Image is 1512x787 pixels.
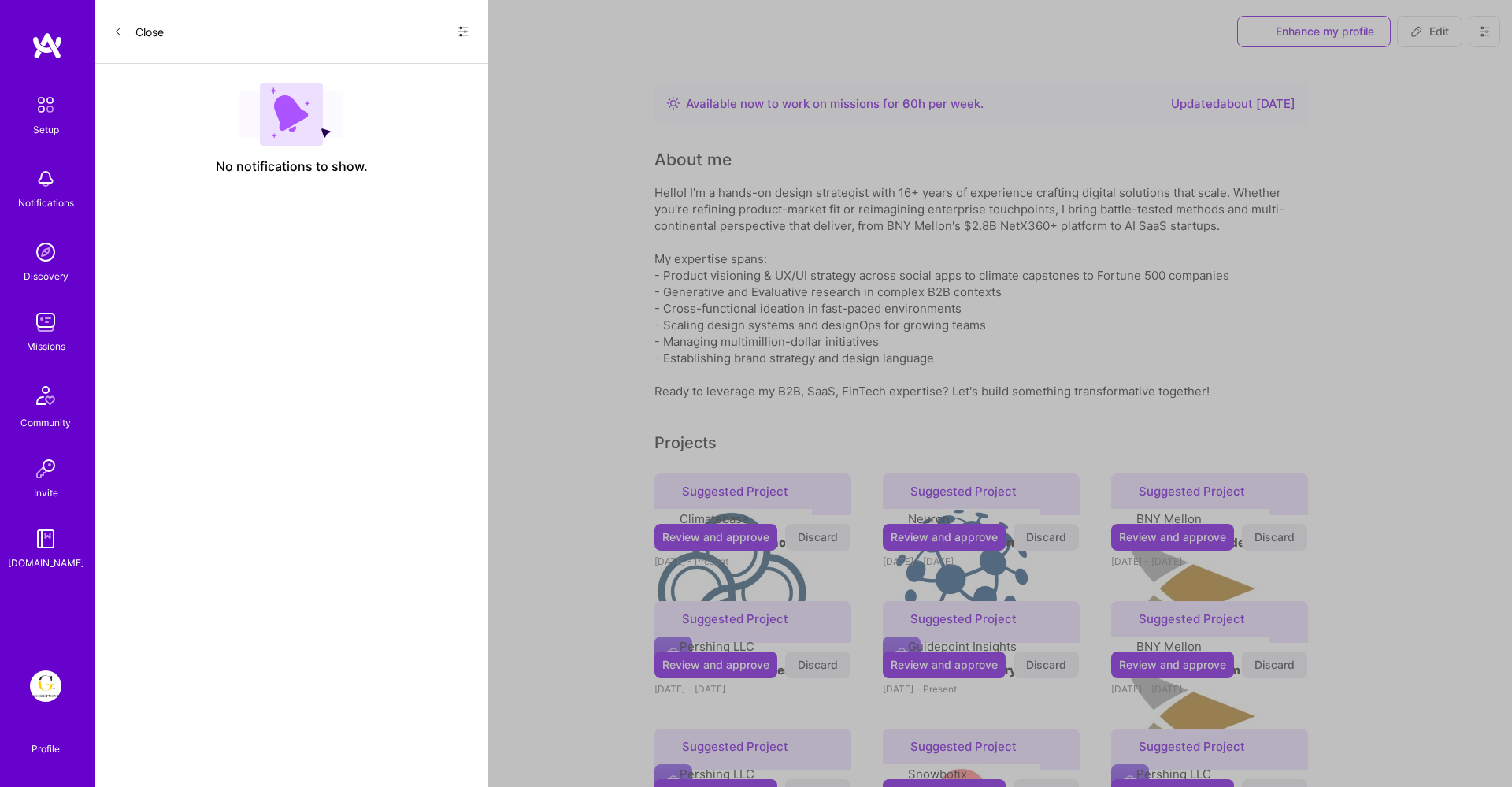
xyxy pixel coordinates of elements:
img: bell [30,163,61,195]
img: empty [239,83,343,146]
div: Invite [34,484,58,501]
button: Close [113,19,164,44]
div: Discovery [24,268,69,284]
img: discovery [30,236,61,268]
a: Profile [26,724,65,755]
img: teamwork [30,306,61,338]
div: Missions [27,338,65,355]
div: Setup [33,121,59,138]
img: Guidepoint: Client Platform [30,670,61,702]
img: logo [31,32,63,60]
div: Profile [31,741,60,755]
div: Community [20,414,71,431]
span: No notifications to show. [216,158,368,175]
div: [DOMAIN_NAME] [8,555,84,571]
a: Guidepoint: Client Platform [26,670,65,702]
img: guide book [30,523,61,555]
div: Notifications [18,195,74,211]
img: setup [29,88,62,121]
img: Invite [30,453,61,484]
img: Community [27,377,65,414]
